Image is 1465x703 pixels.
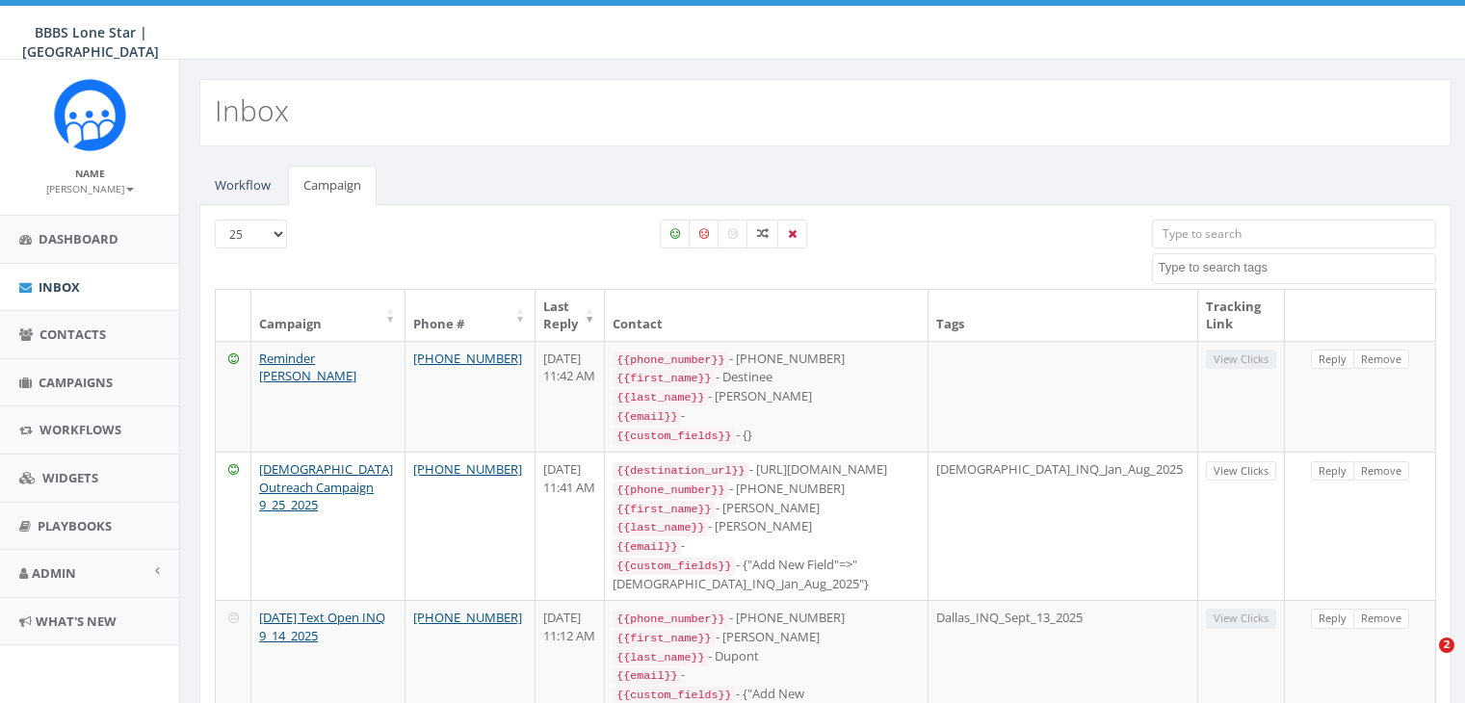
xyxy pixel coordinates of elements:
[39,230,118,247] span: Dashboard
[613,389,708,406] code: {{last_name}}
[613,517,920,536] div: - [PERSON_NAME]
[613,460,920,480] div: - [URL][DOMAIN_NAME]
[42,469,98,486] span: Widgets
[32,564,76,582] span: Admin
[613,368,920,387] div: - Destinee
[613,370,715,387] code: {{first_name}}
[38,517,112,534] span: Playbooks
[215,94,289,126] h2: Inbox
[613,499,920,518] div: - [PERSON_NAME]
[929,290,1198,341] th: Tags
[613,480,920,499] div: - [PHONE_NUMBER]
[22,23,159,61] span: BBBS Lone Star | [GEOGRAPHIC_DATA]
[613,426,920,445] div: - {}
[413,460,522,478] a: [PHONE_NUMBER]
[777,220,807,248] label: Removed
[689,220,719,248] label: Negative
[613,408,681,426] code: {{email}}
[413,609,522,626] a: [PHONE_NUMBER]
[613,665,920,685] div: -
[536,290,605,341] th: Last Reply: activate to sort column ascending
[413,350,522,367] a: [PHONE_NUMBER]
[613,556,920,592] div: - {"Add New Field"=>"[DEMOGRAPHIC_DATA]_INQ_Jan_Aug_2025"}
[718,220,748,248] label: Neutral
[1353,461,1409,482] a: Remove
[199,166,286,205] a: Workflow
[605,290,929,341] th: Contact
[1311,461,1354,482] a: Reply
[613,428,735,445] code: {{custom_fields}}
[46,179,134,196] a: [PERSON_NAME]
[613,350,920,369] div: - [PHONE_NUMBER]
[1152,220,1436,248] input: Type to search
[405,290,536,341] th: Phone #: activate to sort column ascending
[54,79,126,151] img: Rally_Corp_Icon.png
[1158,259,1435,276] textarea: Search
[46,182,134,195] small: [PERSON_NAME]
[1400,638,1446,684] iframe: Intercom live chat
[288,166,377,205] a: Campaign
[613,628,920,647] div: - [PERSON_NAME]
[613,519,708,536] code: {{last_name}}
[1353,609,1409,629] a: Remove
[613,482,728,499] code: {{phone_number}}
[251,290,405,341] th: Campaign: activate to sort column ascending
[613,462,748,480] code: {{destination_url}}
[536,341,605,453] td: [DATE] 11:42 AM
[613,536,920,556] div: -
[259,350,356,385] a: Reminder [PERSON_NAME]
[613,558,735,575] code: {{custom_fields}}
[39,278,80,296] span: Inbox
[746,220,779,248] label: Mixed
[1353,350,1409,370] a: Remove
[613,501,715,518] code: {{first_name}}
[613,630,715,647] code: {{first_name}}
[613,667,681,685] code: {{email}}
[1198,290,1285,341] th: Tracking Link
[36,612,117,630] span: What's New
[259,609,385,644] a: [DATE] Text Open INQ 9_14_2025
[613,609,920,628] div: - [PHONE_NUMBER]
[259,460,393,513] a: [DEMOGRAPHIC_DATA] Outreach Campaign 9_25_2025
[39,325,106,343] span: Contacts
[39,374,113,391] span: Campaigns
[613,611,728,628] code: {{phone_number}}
[1311,350,1354,370] a: Reply
[1439,638,1454,653] span: 2
[613,647,920,666] div: - Dupont
[613,538,681,556] code: {{email}}
[660,220,691,248] label: Positive
[1206,461,1276,482] a: View Clicks
[536,452,605,600] td: [DATE] 11:41 AM
[75,167,105,180] small: Name
[929,452,1198,600] td: [DEMOGRAPHIC_DATA]_INQ_Jan_Aug_2025
[613,649,708,666] code: {{last_name}}
[613,406,920,426] div: -
[39,421,121,438] span: Workflows
[1311,609,1354,629] a: Reply
[613,387,920,406] div: - [PERSON_NAME]
[613,351,728,369] code: {{phone_number}}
